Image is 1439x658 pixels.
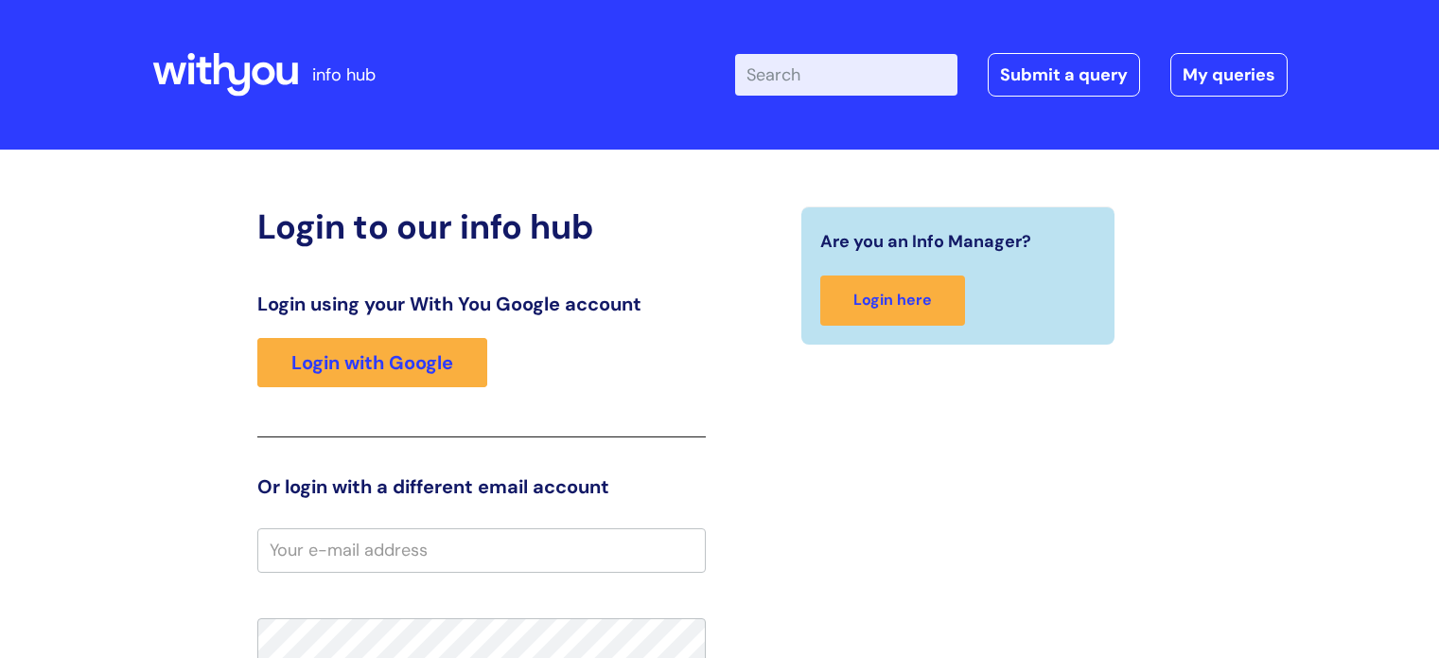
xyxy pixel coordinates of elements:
[257,338,487,387] a: Login with Google
[1170,53,1288,97] a: My queries
[257,475,706,498] h3: Or login with a different email account
[312,60,376,90] p: info hub
[257,206,706,247] h2: Login to our info hub
[257,293,706,315] h3: Login using your With You Google account
[820,276,965,326] a: Login here
[257,528,706,572] input: Your e-mail address
[988,53,1140,97] a: Submit a query
[735,54,957,96] input: Search
[820,226,1031,257] span: Are you an Info Manager?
